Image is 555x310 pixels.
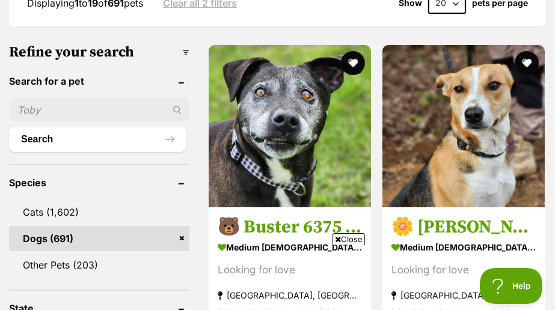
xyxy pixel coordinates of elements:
[209,45,371,207] img: 🐻 Buster 6375 🐻 - American Staffordshire Terrier Dog
[391,239,536,257] strong: medium [DEMOGRAPHIC_DATA] Dog
[9,76,189,87] header: Search for a pet
[391,216,536,239] h3: 🌼 [PERSON_NAME] 6367 🌼
[515,51,539,75] button: favourite
[59,250,497,304] iframe: Advertisement
[9,99,189,121] input: Toby
[218,239,362,257] strong: medium [DEMOGRAPHIC_DATA] Dog
[9,177,189,188] header: Species
[218,216,362,239] h3: 🐻 Buster 6375 🐻
[9,127,186,151] button: Search
[9,226,189,251] a: Dogs (691)
[9,44,189,61] h3: Refine your search
[480,268,543,304] iframe: Help Scout Beacon - Open
[382,45,545,207] img: 🌼 Daisy 6367 🌼 - Beagle x Australian Kelpie Dog
[341,51,365,75] button: favourite
[9,252,189,278] a: Other Pets (203)
[333,233,365,245] span: Close
[9,199,189,225] a: Cats (1,602)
